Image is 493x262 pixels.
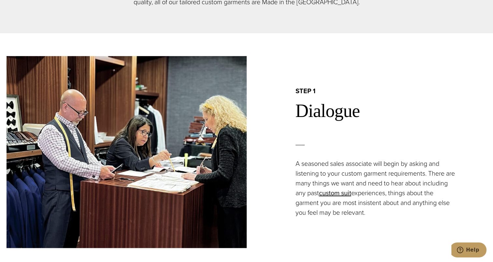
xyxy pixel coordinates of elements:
h2: Dialogue [296,100,487,122]
img: Three Alan David employees discussing a set of client measurements [7,56,247,248]
iframe: Opens a widget where you can chat to one of our agents [451,242,486,259]
h2: step 1 [296,87,487,95]
a: custom suit [319,188,351,198]
p: A seasoned sales associate will begin by asking and listening to your custom garment requirements... [296,159,457,217]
